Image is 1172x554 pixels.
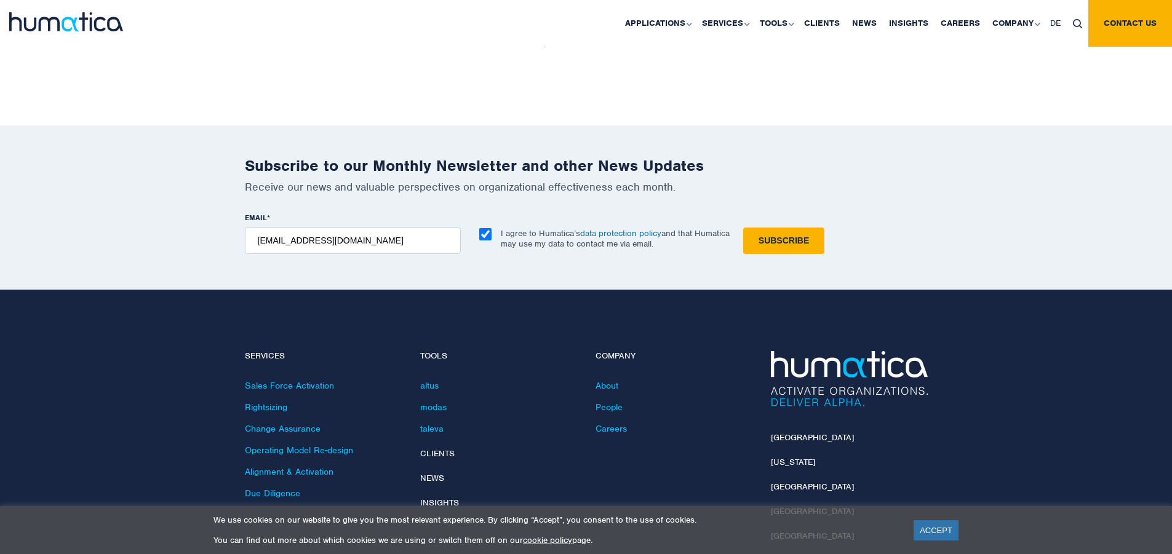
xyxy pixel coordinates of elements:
[580,228,661,239] a: data protection policy
[743,228,824,254] input: Subscribe
[420,448,455,459] a: Clients
[9,12,123,31] img: logo
[771,457,815,467] a: [US_STATE]
[245,488,300,499] a: Due Diligence
[245,402,287,413] a: Rightsizing
[245,156,928,175] h2: Subscribe to our Monthly Newsletter and other News Updates
[596,380,618,391] a: About
[245,445,353,456] a: Operating Model Re-design
[771,351,928,406] img: Humatica
[1050,18,1061,28] span: DE
[771,481,854,492] a: [GEOGRAPHIC_DATA]
[245,228,461,254] input: name@company.com
[596,402,623,413] a: People
[420,423,444,434] a: taleva
[213,535,898,545] p: You can find out more about which cookies we are using or switch them off on our page.
[245,380,334,391] a: Sales Force Activation
[771,432,854,443] a: [GEOGRAPHIC_DATA]
[420,402,447,413] a: modas
[245,213,267,223] span: EMAIL
[523,535,572,545] a: cookie policy
[501,228,730,249] p: I agree to Humatica’s and that Humatica may use my data to contact me via email.
[245,466,333,477] a: Alignment & Activation
[245,351,402,362] h4: Services
[420,380,439,391] a: altus
[596,351,752,362] h4: Company
[213,515,898,525] p: We use cookies on our website to give you the most relevant experience. By clicking “Accept”, you...
[596,423,627,434] a: Careers
[479,228,492,240] input: I agree to Humatica’sdata protection policyand that Humatica may use my data to contact me via em...
[420,497,459,508] a: Insights
[914,520,959,540] a: ACCEPT
[420,473,444,483] a: News
[245,180,928,194] p: Receive our news and valuable perspectives on organizational effectiveness each month.
[1073,19,1082,28] img: search_icon
[420,351,577,362] h4: Tools
[245,423,321,434] a: Change Assurance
